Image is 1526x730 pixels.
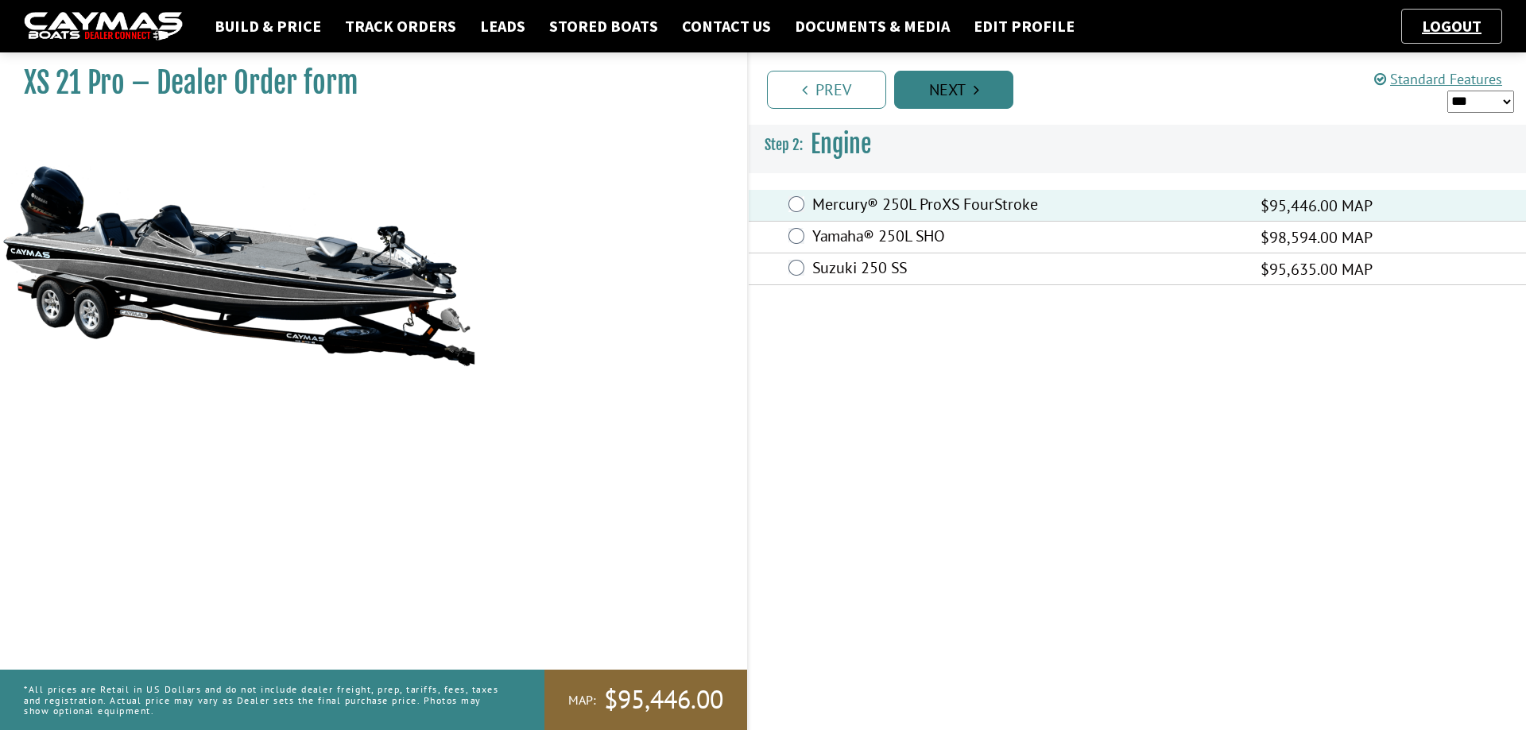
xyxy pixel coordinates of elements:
a: Track Orders [337,16,464,37]
a: Standard Features [1374,70,1502,88]
h3: Engine [749,115,1526,174]
a: Prev [767,71,886,109]
h1: XS 21 Pro – Dealer Order form [24,65,707,101]
span: $95,446.00 [604,683,723,716]
span: MAP: [568,692,596,709]
label: Yamaha® 250L SHO [812,226,1241,249]
a: Next [894,71,1013,109]
a: Build & Price [207,16,329,37]
span: $95,635.00 MAP [1261,257,1373,281]
a: Contact Us [674,16,779,37]
a: Edit Profile [966,16,1083,37]
a: Documents & Media [787,16,958,37]
p: *All prices are Retail in US Dollars and do not include dealer freight, prep, tariffs, fees, taxe... [24,676,509,724]
a: Leads [472,16,533,37]
label: Mercury® 250L ProXS FourStroke [812,195,1241,218]
a: MAP:$95,446.00 [544,670,747,730]
span: $95,446.00 MAP [1261,194,1373,218]
label: Suzuki 250 SS [812,258,1241,281]
a: Stored Boats [541,16,666,37]
ul: Pagination [763,68,1526,109]
img: caymas-dealer-connect-2ed40d3bc7270c1d8d7ffb4b79bf05adc795679939227970def78ec6f6c03838.gif [24,12,183,41]
span: $98,594.00 MAP [1261,226,1373,249]
a: Logout [1414,16,1489,36]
